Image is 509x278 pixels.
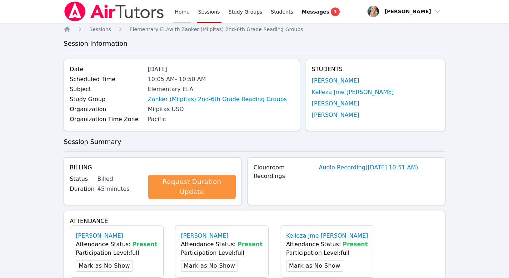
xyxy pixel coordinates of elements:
a: [PERSON_NAME] [76,232,123,240]
nav: Breadcrumb [64,26,445,33]
span: Present [238,241,263,248]
label: Status [70,175,93,183]
a: [PERSON_NAME] [181,232,229,240]
h4: Attendance [70,217,439,225]
div: Billed [97,175,143,183]
span: Present [343,241,368,248]
a: Zanker (Milpitas) 2nd-6th Grade Reading Groups [148,95,287,104]
div: [DATE] [148,65,294,74]
a: [PERSON_NAME] [312,111,359,119]
h4: Billing [70,163,236,172]
span: Sessions [89,26,111,32]
div: 10:05 AM - 10:50 AM [148,75,294,84]
span: Elementary ELA with Zanker (Milpitas) 2nd-6th Grade Reading Groups [130,26,303,32]
span: Messages [302,8,329,15]
a: Kelleza Jme [PERSON_NAME] [312,88,394,96]
div: Attendance Status: [286,240,368,249]
div: Attendance Status: [181,240,263,249]
a: Request Duration Update [148,175,236,199]
a: Kelleza Jme [PERSON_NAME] [286,232,368,240]
span: 1 [331,8,339,16]
img: Air Tutors [64,1,165,21]
div: Participation Level: full [286,249,368,257]
label: Scheduled Time [70,75,144,84]
button: Mark as No Show [76,260,133,272]
a: Elementary ELAwith Zanker (Milpitas) 2nd-6th Grade Reading Groups [130,26,303,33]
label: Organization [70,105,144,114]
div: Attendance Status: [76,240,157,249]
label: Duration [70,185,93,193]
label: Subject [70,85,144,94]
a: [PERSON_NAME] [312,99,359,108]
div: Milpitas USD [148,105,294,114]
button: Mark as No Show [286,260,343,272]
a: [PERSON_NAME] [312,76,359,85]
h3: Session Summary [64,137,445,147]
label: Study Group [70,95,144,104]
button: Mark as No Show [181,260,238,272]
div: Elementary ELA [148,85,294,94]
label: Organization Time Zone [70,115,144,124]
h3: Session Information [64,39,445,49]
div: Participation Level: full [76,249,157,257]
a: Sessions [89,26,111,33]
div: 45 minutes [97,185,143,193]
label: Cloudroom Recordings [254,163,315,180]
a: Audio Recording([DATE] 10:51 AM) [319,163,418,172]
label: Date [70,65,144,74]
div: Pacific [148,115,294,124]
span: Present [133,241,158,248]
h4: Students [312,65,439,74]
div: Participation Level: full [181,249,263,257]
